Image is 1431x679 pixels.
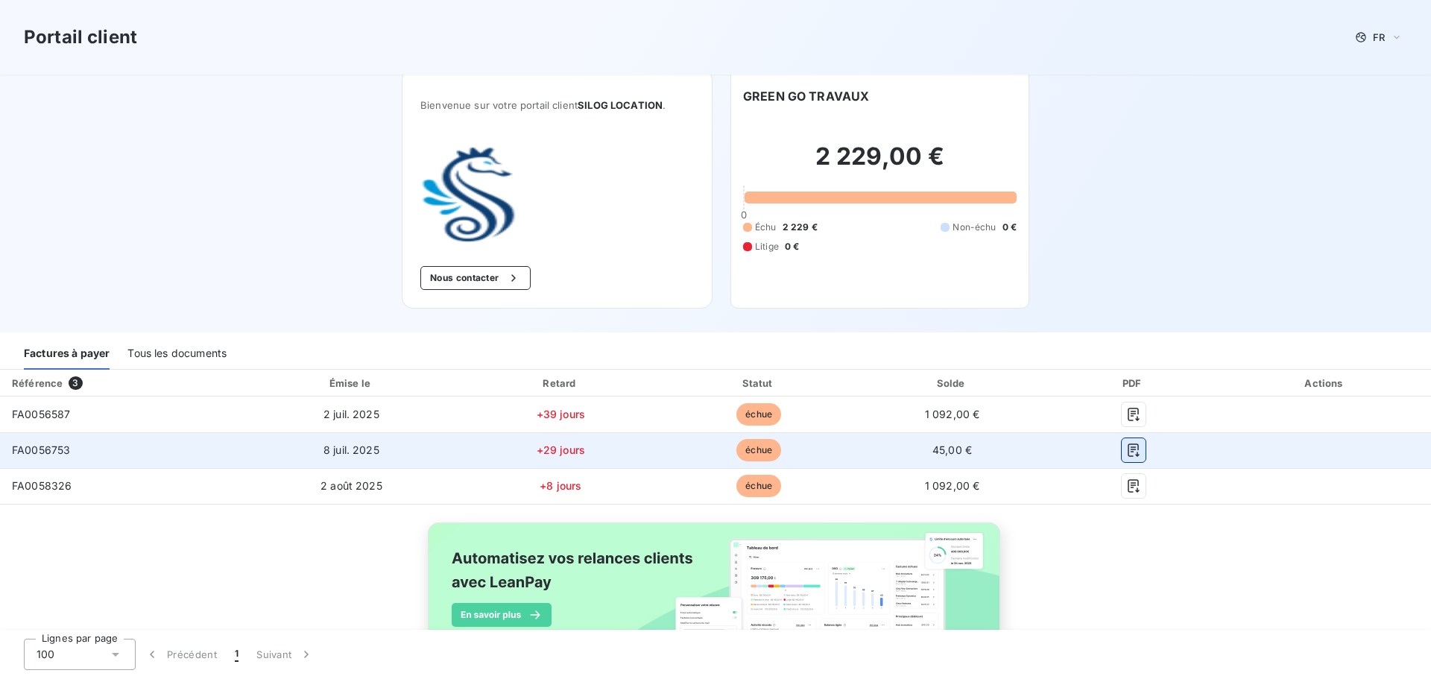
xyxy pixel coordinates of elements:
span: FA0058326 [12,479,72,492]
span: échue [736,475,781,497]
span: 0 [741,209,747,221]
span: Bienvenue sur votre portail client . [420,99,694,111]
span: 45,00 € [932,443,972,456]
span: échue [736,439,781,461]
button: Précédent [136,639,226,670]
span: 8 juil. 2025 [323,443,379,456]
span: 1 092,00 € [925,479,980,492]
button: 1 [226,639,247,670]
span: 2 juil. 2025 [323,408,379,420]
button: Nous contacter [420,266,531,290]
h6: GREEN GO TRAVAUX [743,87,869,105]
span: 0 € [1002,221,1017,234]
div: Tous les documents [127,338,227,370]
span: Non-échu [953,221,996,234]
span: 1 092,00 € [925,408,980,420]
div: Émise le [245,376,458,391]
span: +39 jours [537,408,585,420]
h3: Portail client [24,24,137,51]
span: +8 jours [540,479,581,492]
span: FA0056587 [12,408,70,420]
span: 2 août 2025 [320,479,382,492]
span: SILOG LOCATION [578,99,663,111]
span: 1 [235,647,238,662]
span: 2 229 € [783,221,818,234]
span: +29 jours [537,443,585,456]
img: Company logo [420,147,516,242]
span: 100 [37,647,54,662]
div: Retard [464,376,658,391]
span: échue [736,403,781,426]
div: Actions [1222,376,1428,391]
span: FR [1373,31,1385,43]
button: Suivant [247,639,323,670]
span: Litige [755,240,779,253]
div: Factures à payer [24,338,110,370]
span: 3 [69,376,82,390]
span: Échu [755,221,777,234]
div: Référence [12,377,63,389]
div: Solde [860,376,1045,391]
div: Statut [664,376,854,391]
span: FA0056753 [12,443,70,456]
h2: 2 229,00 € [743,142,1017,186]
div: PDF [1051,376,1216,391]
span: 0 € [785,240,799,253]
